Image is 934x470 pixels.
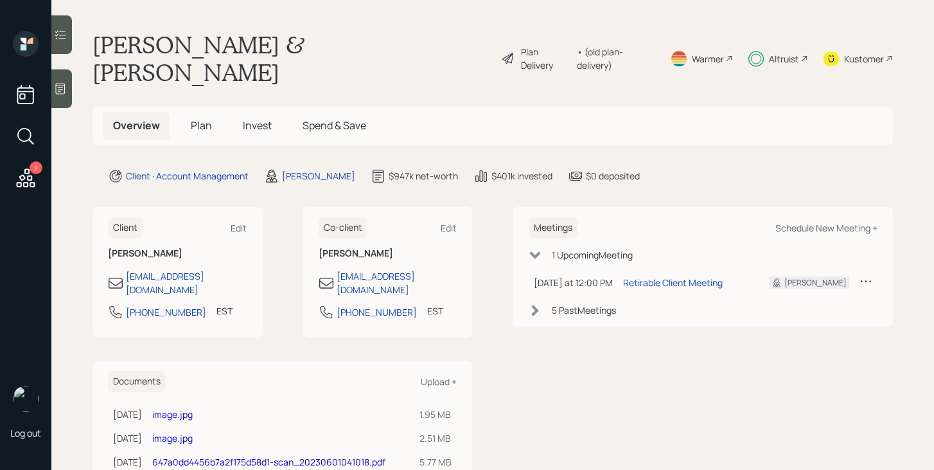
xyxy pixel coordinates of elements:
div: [PERSON_NAME] [784,277,847,289]
div: [PHONE_NUMBER] [337,305,417,319]
div: $401k invested [491,169,552,183]
div: Kustomer [844,52,884,66]
h6: [PERSON_NAME] [108,248,247,259]
h1: [PERSON_NAME] & [PERSON_NAME] [93,31,491,86]
a: image.jpg [152,432,193,444]
h6: Documents [108,371,166,392]
div: [PHONE_NUMBER] [126,305,206,319]
h6: Meetings [529,217,577,239]
div: 1 Upcoming Meeting [552,248,633,262]
img: michael-russo-headshot.png [13,386,39,411]
span: Plan [191,118,212,132]
div: • (old plan-delivery) [577,45,655,72]
div: Client · Account Management [126,169,249,183]
div: EST [216,304,233,318]
span: Spend & Save [303,118,366,132]
div: [DATE] [113,408,142,421]
div: EST [427,304,443,318]
div: Edit [441,222,457,234]
div: [EMAIL_ADDRESS][DOMAIN_NAME] [126,269,247,296]
div: [DATE] at 12:00 PM [534,276,613,289]
div: Edit [231,222,247,234]
div: Warmer [692,52,724,66]
div: 5 Past Meeting s [552,303,616,317]
div: $0 deposited [586,169,640,183]
h6: Client [108,217,143,239]
div: 5.77 MB [419,455,452,469]
div: Retirable Client Meeting [623,276,723,289]
div: Schedule New Meeting + [775,222,877,234]
div: [DATE] [113,431,142,445]
div: Log out [10,427,41,439]
div: [DATE] [113,455,142,469]
div: Plan Delivery [521,45,570,72]
div: 2 [30,161,42,174]
a: 647a0dd4456b7a2f175d58d1-scan_20230601041018.pdf [152,456,385,468]
div: Upload + [421,375,457,388]
h6: Co-client [319,217,367,239]
a: image.jpg [152,408,193,420]
div: Altruist [769,52,799,66]
div: 2.51 MB [419,431,452,445]
div: [PERSON_NAME] [282,169,355,183]
div: $947k net-worth [389,169,458,183]
div: 1.95 MB [419,408,452,421]
span: Invest [243,118,272,132]
div: [EMAIL_ADDRESS][DOMAIN_NAME] [337,269,457,296]
span: Overview [113,118,160,132]
h6: [PERSON_NAME] [319,248,457,259]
